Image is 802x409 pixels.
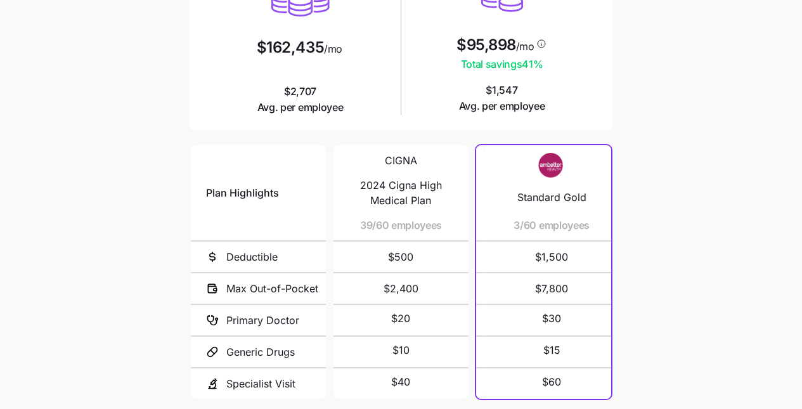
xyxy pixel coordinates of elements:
span: $15 [543,342,560,358]
span: Primary Doctor [226,313,299,328]
span: $95,898 [456,37,516,53]
span: 2024 Cigna High Medical Plan [349,178,453,209]
span: $500 [349,242,453,272]
span: CIGNA [385,153,417,169]
span: 3/60 employees [514,217,590,233]
span: /mo [516,41,534,51]
span: $20 [391,311,410,327]
span: $162,435 [257,40,324,55]
span: $1,500 [500,242,604,272]
span: $60 [542,374,561,390]
img: Carrier [526,153,577,177]
span: 39/60 employees [360,217,442,233]
span: $7,800 [500,273,604,304]
span: Standard Gold [517,190,586,205]
span: Plan Highlights [206,185,279,201]
span: Generic Drugs [226,344,295,360]
span: Total savings 41 % [456,56,547,72]
span: Avg. per employee [257,100,344,115]
span: $1,547 [459,82,545,114]
span: $10 [392,342,410,358]
span: Max Out-of-Pocket [226,281,318,297]
span: $2,400 [349,273,453,304]
span: /mo [324,44,342,54]
span: Deductible [226,249,278,265]
span: $40 [391,374,410,390]
span: $30 [542,311,561,327]
span: $2,707 [257,84,344,115]
span: Specialist Visit [226,376,295,392]
span: Avg. per employee [459,98,545,114]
